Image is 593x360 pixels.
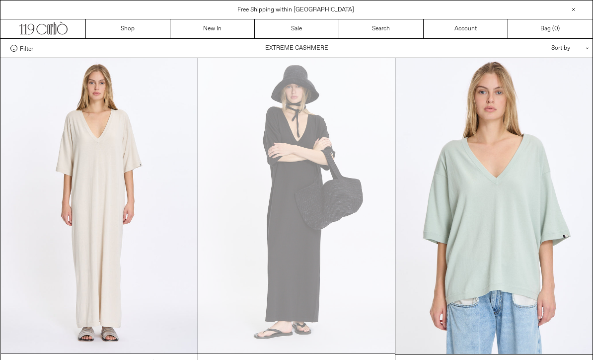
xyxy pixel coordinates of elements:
img: Extreme Cashmere N°410 Inda Dress [1,58,198,354]
a: Sale [255,19,339,38]
span: ) [554,24,560,33]
img: Extreme Cashmere N°410 Inda Dress [198,58,395,354]
a: Free Shipping within [GEOGRAPHIC_DATA] [237,6,354,14]
a: Bag () [508,19,593,38]
img: Extreme Cashmere N°406 Indi Shirt [395,58,592,354]
div: Sort by [493,39,583,58]
span: 0 [554,25,558,33]
a: Account [424,19,508,38]
a: Shop [86,19,170,38]
a: Search [339,19,424,38]
span: Filter [20,45,33,52]
a: New In [170,19,255,38]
